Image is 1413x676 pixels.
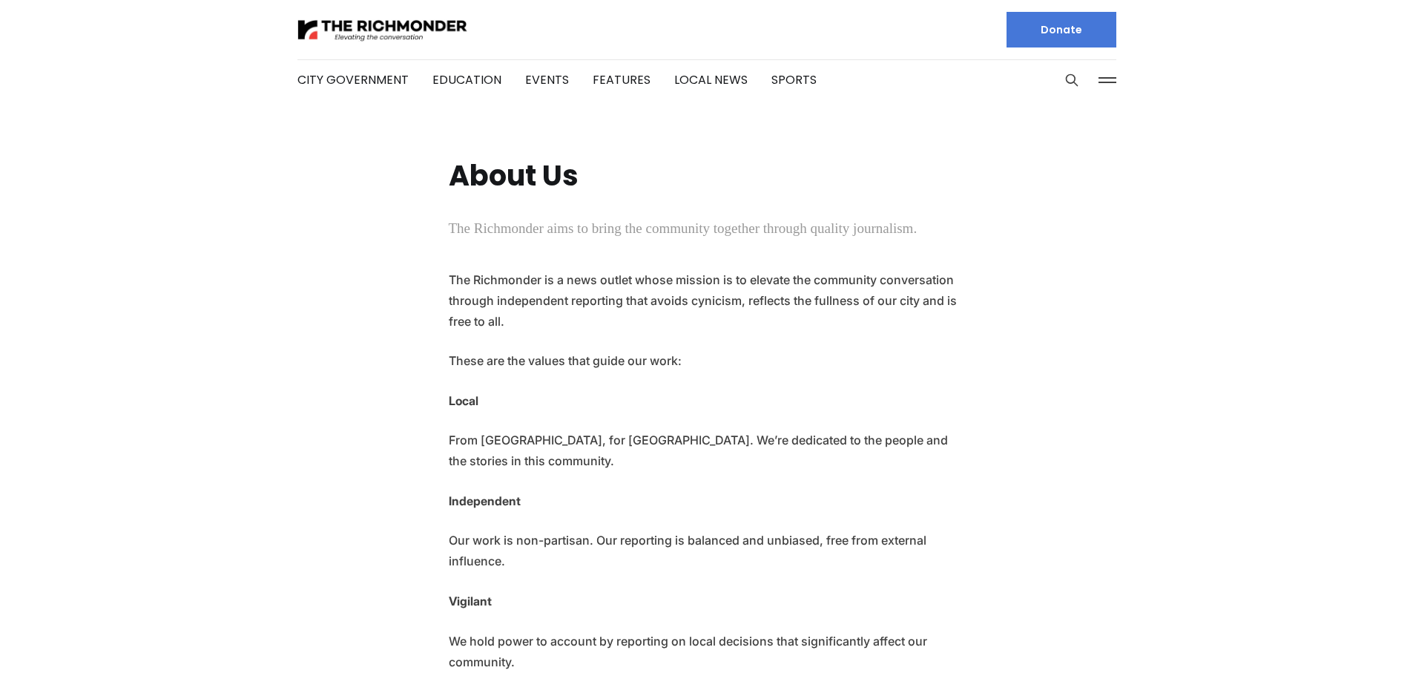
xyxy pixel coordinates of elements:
[449,530,965,551] p: Our work is non-partisan. Our reporting is balanced and unbiased, free from external influence.
[674,71,748,88] a: Local News
[449,350,965,371] p: These are the values that guide our work:
[1007,12,1116,47] a: Donate
[449,393,478,408] strong: Local
[1061,69,1083,91] button: Search this site
[449,610,965,652] p: We hold power to account by reporting on local decisions that significantly affect our community.
[449,430,965,471] p: From [GEOGRAPHIC_DATA], for [GEOGRAPHIC_DATA]. We’re dedicated to the people and the stories in t...
[449,160,579,191] h1: About Us
[449,269,965,332] p: The Richmonder is a news outlet whose mission is to elevate the community conversation through in...
[525,71,569,88] a: Events
[1335,603,1413,676] iframe: portal-trigger
[771,71,817,88] a: Sports
[593,71,650,88] a: Features
[432,71,501,88] a: Education
[297,17,468,43] img: The Richmonder
[449,573,492,588] strong: Vigilant
[297,71,409,88] a: City Government
[449,493,521,508] strong: Independent
[449,218,918,240] p: The Richmonder aims to bring the community together through quality journalism.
